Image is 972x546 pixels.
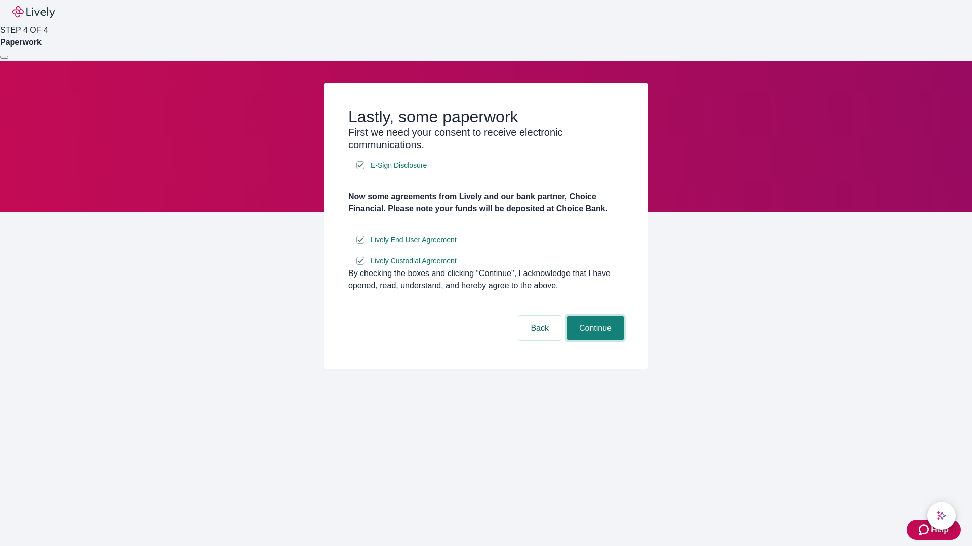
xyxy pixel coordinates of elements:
[919,524,931,536] svg: Zendesk support icon
[348,267,624,292] div: By checking the boxes and clicking “Continue", I acknowledge that I have opened, read, understand...
[907,520,961,540] button: Zendesk support iconHelp
[931,524,949,536] span: Help
[348,107,624,126] h2: Lastly, some paperwork
[369,255,459,267] a: e-sign disclosure document
[937,511,947,521] svg: Lively AI Assistant
[369,159,429,172] a: e-sign disclosure document
[567,316,624,340] button: Continue
[348,191,624,215] h4: Now some agreements from Lively and our bank partner, Choice Financial. Please note your funds wi...
[348,126,624,151] h3: First we need your consent to receive electronic communications.
[12,6,55,18] img: Lively
[518,316,561,340] button: Back
[371,256,457,266] span: Lively Custodial Agreement
[927,502,956,530] button: chat
[371,160,427,171] span: E-Sign Disclosure
[371,235,457,245] span: Lively End User Agreement
[369,234,459,246] a: e-sign disclosure document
